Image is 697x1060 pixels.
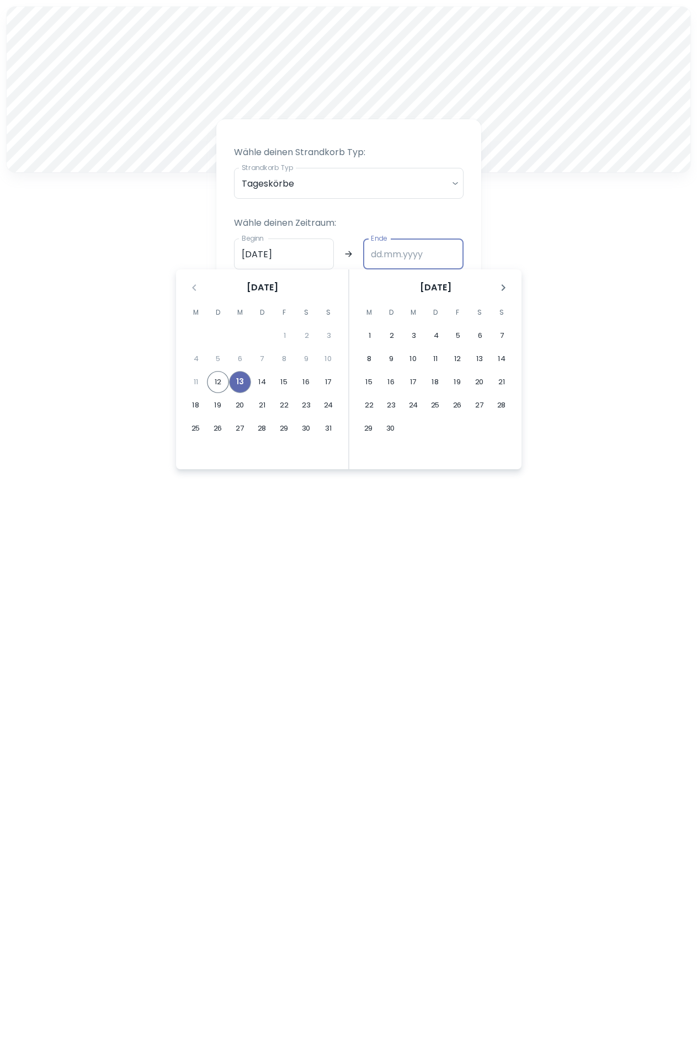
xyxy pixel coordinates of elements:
button: 18 [424,371,446,393]
button: 17 [402,371,424,393]
button: 14 [251,371,273,393]
label: Strandkorb Typ [242,163,293,172]
button: 17 [317,371,339,393]
button: 20 [229,394,251,416]
p: Wähle deinen Strandkorb Typ: [234,146,464,159]
button: 22 [273,394,295,416]
input: dd.mm.yyyy [363,239,464,269]
button: 26 [446,394,469,416]
button: 25 [424,394,446,416]
button: 15 [273,371,295,393]
span: Samstag [470,301,490,324]
span: Dienstag [208,301,228,324]
label: Ende [371,234,387,243]
button: 12 [446,348,469,370]
button: 4 [425,325,447,347]
button: 9 [380,348,402,370]
button: 6 [469,325,491,347]
button: 27 [469,394,491,416]
button: 30 [380,417,402,439]
button: 21 [251,394,273,416]
button: 28 [491,394,513,416]
span: Montag [186,301,206,324]
button: 24 [317,394,339,416]
button: 2 [381,325,403,347]
button: 3 [403,325,425,347]
button: 1 [359,325,381,347]
button: 23 [295,394,317,416]
button: 7 [491,325,513,347]
span: Sonntag [492,301,512,324]
span: Freitag [448,301,467,324]
button: 20 [469,371,491,393]
span: Freitag [274,301,294,324]
span: Mittwoch [230,301,250,324]
span: Montag [359,301,379,324]
button: 24 [402,394,424,416]
button: 19 [207,394,229,416]
button: 10 [402,348,424,370]
button: 28 [251,417,273,439]
button: 31 [317,417,339,439]
label: Beginn [242,234,264,243]
span: Donnerstag [425,301,445,324]
span: Dienstag [381,301,401,324]
button: 11 [424,348,446,370]
span: Samstag [296,301,316,324]
button: 26 [207,417,229,439]
button: 23 [380,394,402,416]
button: 29 [273,417,295,439]
button: 16 [295,371,317,393]
button: 16 [380,371,402,393]
div: Tageskörbe [234,168,464,199]
button: 5 [447,325,469,347]
button: 30 [295,417,317,439]
button: 14 [491,348,513,370]
button: 13 [229,371,251,393]
input: dd.mm.yyyy [234,239,334,269]
p: Wähle deinen Zeitraum: [234,216,464,230]
button: 25 [185,417,207,439]
span: Sonntag [318,301,338,324]
button: 18 [185,394,207,416]
button: 29 [358,417,380,439]
button: 15 [358,371,380,393]
button: 19 [446,371,469,393]
span: [DATE] [420,281,451,294]
button: 22 [358,394,380,416]
button: 27 [229,417,251,439]
span: Mittwoch [403,301,423,324]
span: [DATE] [247,281,278,294]
button: 13 [469,348,491,370]
button: Nächster Monat [494,278,513,297]
span: Donnerstag [252,301,272,324]
button: 21 [491,371,513,393]
button: 12 [207,371,229,393]
button: 8 [358,348,380,370]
